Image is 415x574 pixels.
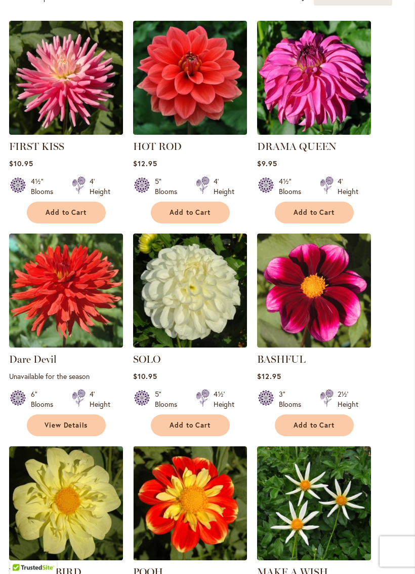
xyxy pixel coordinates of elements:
[155,177,184,197] div: 5" Blooms
[45,422,88,430] span: View Details
[46,209,87,217] span: Add to Cart
[151,415,230,437] button: Add to Cart
[133,21,247,135] img: HOT ROD
[257,141,337,153] a: DRAMA QUEEN
[275,202,354,224] button: Add to Cart
[275,415,354,437] button: Add to Cart
[9,21,123,135] img: FIRST KISS
[8,538,36,566] iframe: Launch Accessibility Center
[214,177,234,197] div: 4' Height
[151,202,230,224] button: Add to Cart
[257,340,371,350] a: BASHFUL
[257,372,281,381] span: $12.95
[9,234,123,348] img: Dare Devil
[214,390,234,410] div: 4½' Height
[9,372,123,381] p: Unavailable for the season
[257,21,371,135] img: DRAMA QUEEN
[294,209,335,217] span: Add to Cart
[9,340,123,350] a: Dare Devil
[133,234,247,348] img: SOLO
[31,390,60,410] div: 6" Blooms
[27,202,106,224] button: Add to Cart
[9,159,33,169] span: $10.95
[9,354,57,366] a: Dare Devil
[338,390,358,410] div: 2½' Height
[133,340,247,350] a: SOLO
[133,159,157,169] span: $12.95
[9,128,123,137] a: FIRST KISS
[133,354,160,366] a: SOLO
[257,128,371,137] a: DRAMA QUEEN
[133,128,247,137] a: HOT ROD
[9,141,64,153] a: FIRST KISS
[155,390,184,410] div: 5" Blooms
[133,553,247,563] a: POOH
[294,422,335,430] span: Add to Cart
[170,209,211,217] span: Add to Cart
[133,447,247,561] img: POOH
[90,390,110,410] div: 4' Height
[257,159,277,169] span: $9.95
[257,354,306,366] a: BASHFUL
[257,553,371,563] a: MAKE A WISH
[133,372,157,381] span: $10.95
[133,141,182,153] a: HOT ROD
[257,234,371,348] img: BASHFUL
[9,553,123,563] a: YELLOW BIRD
[257,447,371,561] img: MAKE A WISH
[31,177,60,197] div: 4½" Blooms
[170,422,211,430] span: Add to Cart
[9,447,123,561] img: YELLOW BIRD
[279,177,308,197] div: 4½" Blooms
[279,390,308,410] div: 3" Blooms
[338,177,358,197] div: 4' Height
[90,177,110,197] div: 4' Height
[27,415,106,437] a: View Details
